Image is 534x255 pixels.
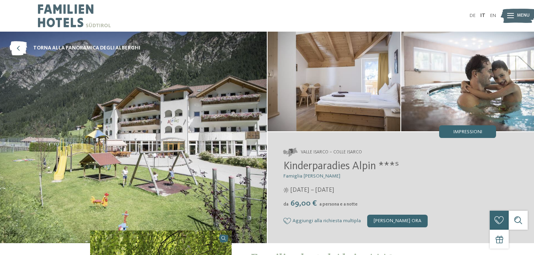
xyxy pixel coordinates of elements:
span: Menu [517,13,530,19]
span: a persona e a notte [319,202,358,207]
span: Impressioni [453,130,482,135]
i: Orari d'apertura estate [283,187,289,193]
span: Valle Isarco – Colle Isarco [301,149,362,156]
span: Famiglia [PERSON_NAME] [283,174,340,179]
img: Il family hotel a Vipiteno per veri intenditori [268,32,400,131]
span: 69,00 € [289,200,319,208]
span: [DATE] – [DATE] [291,186,334,195]
a: IT [480,13,485,18]
span: torna alla panoramica degli alberghi [33,45,140,52]
span: Kinderparadies Alpin ***ˢ [283,161,399,172]
a: EN [490,13,496,18]
a: DE [470,13,476,18]
a: torna alla panoramica degli alberghi [9,41,140,55]
img: Il family hotel a Vipiteno per veri intenditori [401,32,534,131]
div: [PERSON_NAME] ora [367,215,428,227]
span: Aggiungi alla richiesta multipla [292,218,361,224]
span: da [283,202,289,207]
